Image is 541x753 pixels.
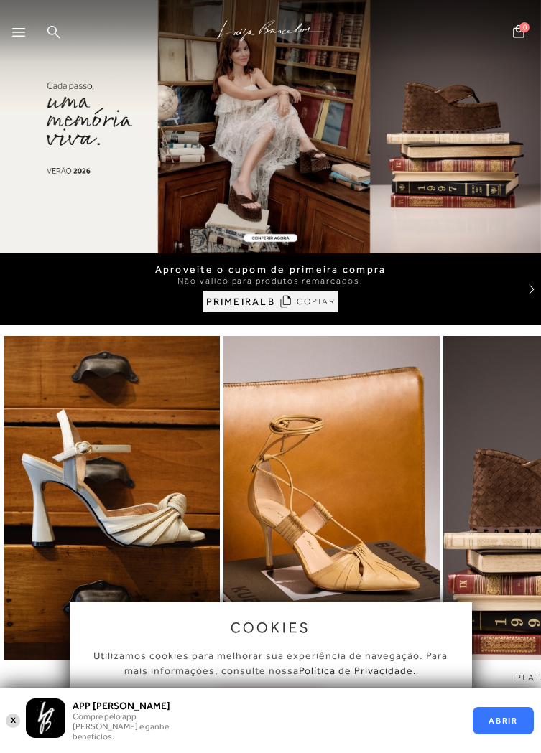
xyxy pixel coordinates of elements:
[473,707,534,734] button: ABRIR
[223,336,440,684] a: imagem do link SAPATOS
[155,263,387,276] span: Aproveite o cupom de primeira compra
[4,336,220,684] div: 1 / 6
[299,665,417,676] a: Política de Privacidade.
[4,336,220,684] a: imagem do link SANDÁLIAS
[4,296,220,701] img: imagem do link
[6,712,20,729] button: X
[206,296,275,308] span: PRIMEIRALB
[73,700,195,711] h3: APP [PERSON_NAME]
[231,619,311,635] span: cookies
[297,295,336,309] span: COPIAR
[519,22,530,32] span: 0
[223,296,440,701] img: imagem do link
[509,24,529,43] button: 0
[93,650,448,676] span: Utilizamos cookies para melhorar sua experiência de navegação. Para mais informações, consulte nossa
[177,275,363,287] span: Não válido para produtos remarcados.
[223,336,440,684] div: 2 / 6
[73,711,195,742] p: Compre pelo app [PERSON_NAME] e ganhe benefícios.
